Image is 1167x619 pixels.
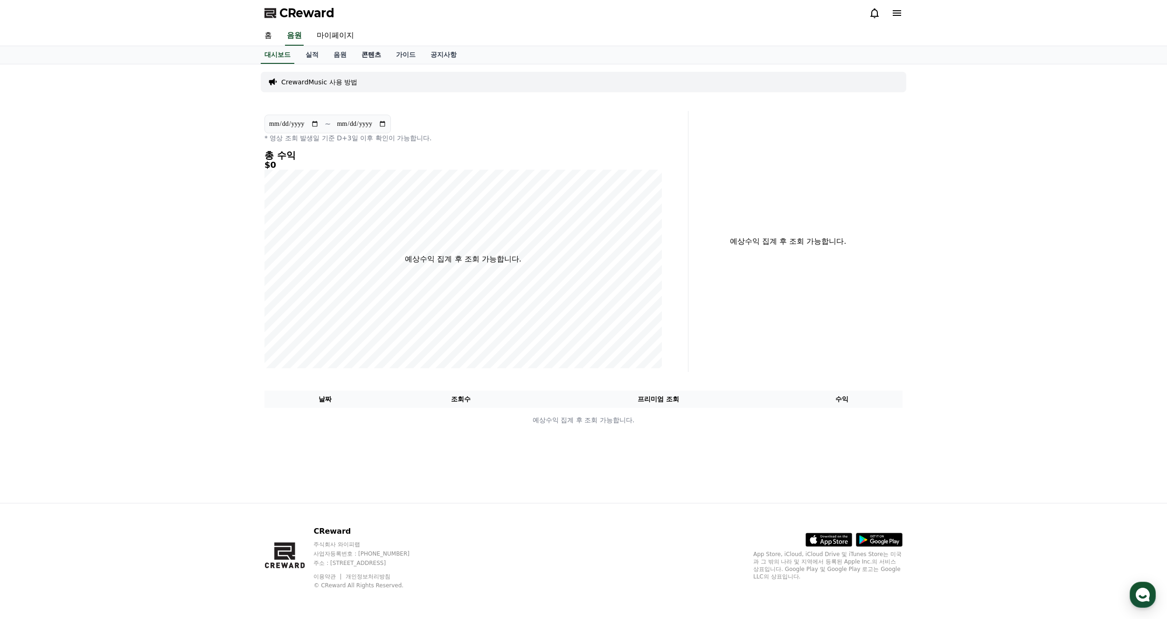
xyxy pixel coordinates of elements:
p: 예상수익 집계 후 조회 가능합니다. [696,236,880,247]
p: 예상수익 집계 후 조회 가능합니다. [265,415,902,425]
a: 홈 [257,26,279,46]
a: 공지사항 [423,46,464,64]
span: 대화 [85,310,97,317]
a: 가이드 [389,46,423,64]
p: 주식회사 와이피랩 [313,541,427,548]
th: 날짜 [264,391,386,408]
th: 조회수 [386,391,536,408]
p: 예상수익 집계 후 조회 가능합니다. [405,254,521,265]
p: 주소 : [STREET_ADDRESS] [313,559,427,567]
p: CReward [313,526,427,537]
th: 수익 [781,391,903,408]
p: 사업자등록번호 : [PHONE_NUMBER] [313,550,427,557]
p: App Store, iCloud, iCloud Drive 및 iTunes Store는 미국과 그 밖의 나라 및 지역에서 등록된 Apple Inc.의 서비스 상표입니다. Goo... [753,550,903,580]
a: 대시보드 [261,46,294,64]
span: 홈 [29,309,35,317]
span: CReward [279,6,334,21]
p: * 영상 조회 발생일 기준 D+3일 이후 확인이 가능합니다. [264,133,662,143]
a: CrewardMusic 사용 방법 [281,77,357,87]
a: 음원 [285,26,304,46]
h4: 총 수익 [264,150,662,160]
a: 실적 [298,46,326,64]
span: 설정 [144,309,155,317]
a: 콘텐츠 [354,46,389,64]
a: 설정 [120,296,179,319]
a: 음원 [326,46,354,64]
p: © CReward All Rights Reserved. [313,582,427,589]
a: CReward [264,6,334,21]
a: 개인정보처리방침 [346,573,390,580]
th: 프리미엄 조회 [536,391,781,408]
a: 마이페이지 [309,26,361,46]
a: 홈 [3,296,62,319]
h5: $0 [264,160,662,170]
a: 대화 [62,296,120,319]
p: ~ [325,118,331,130]
a: 이용약관 [313,573,343,580]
